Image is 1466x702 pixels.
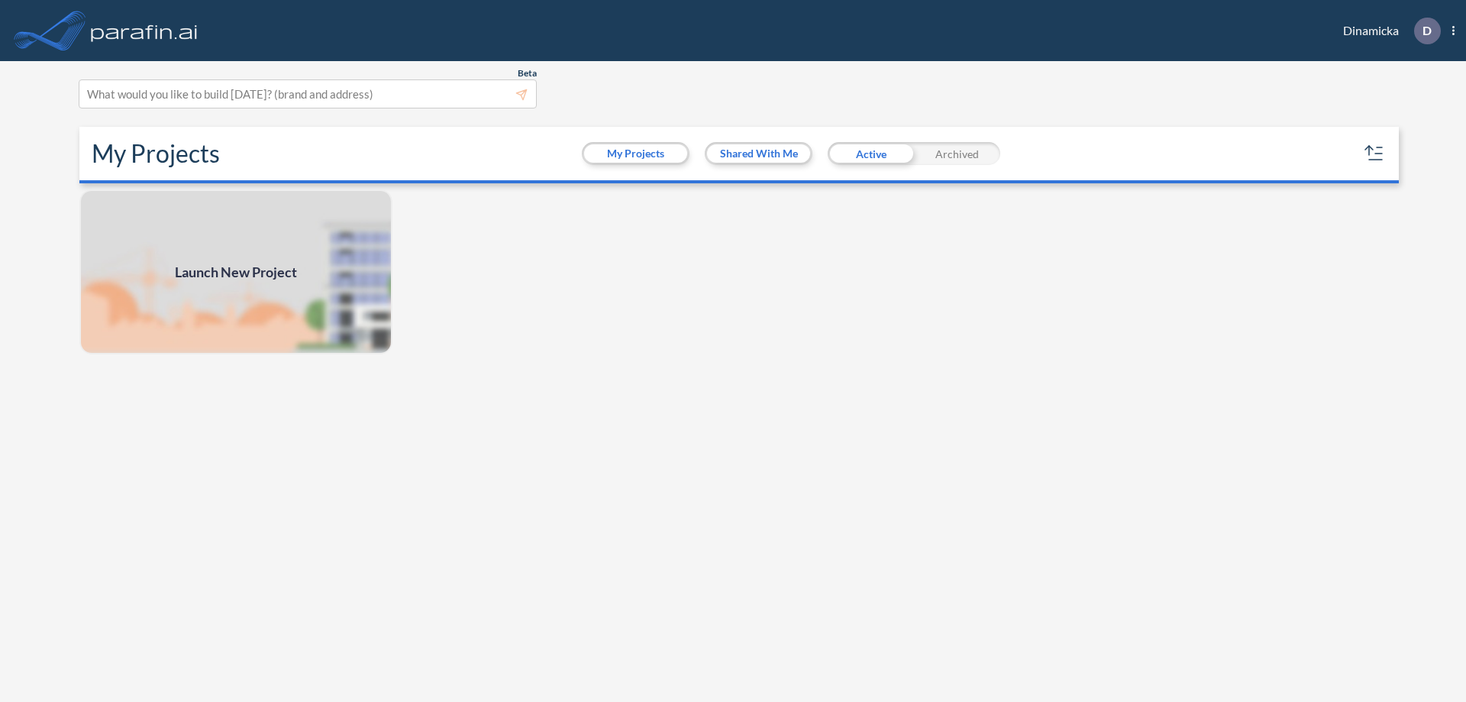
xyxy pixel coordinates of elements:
[175,262,297,283] span: Launch New Project
[79,189,392,354] a: Launch New Project
[518,67,537,79] span: Beta
[707,144,810,163] button: Shared With Me
[914,142,1000,165] div: Archived
[88,15,201,46] img: logo
[1362,141,1387,166] button: sort
[79,189,392,354] img: add
[1422,24,1432,37] p: D
[828,142,914,165] div: Active
[92,139,220,168] h2: My Projects
[584,144,687,163] button: My Projects
[1320,18,1455,44] div: Dinamicka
